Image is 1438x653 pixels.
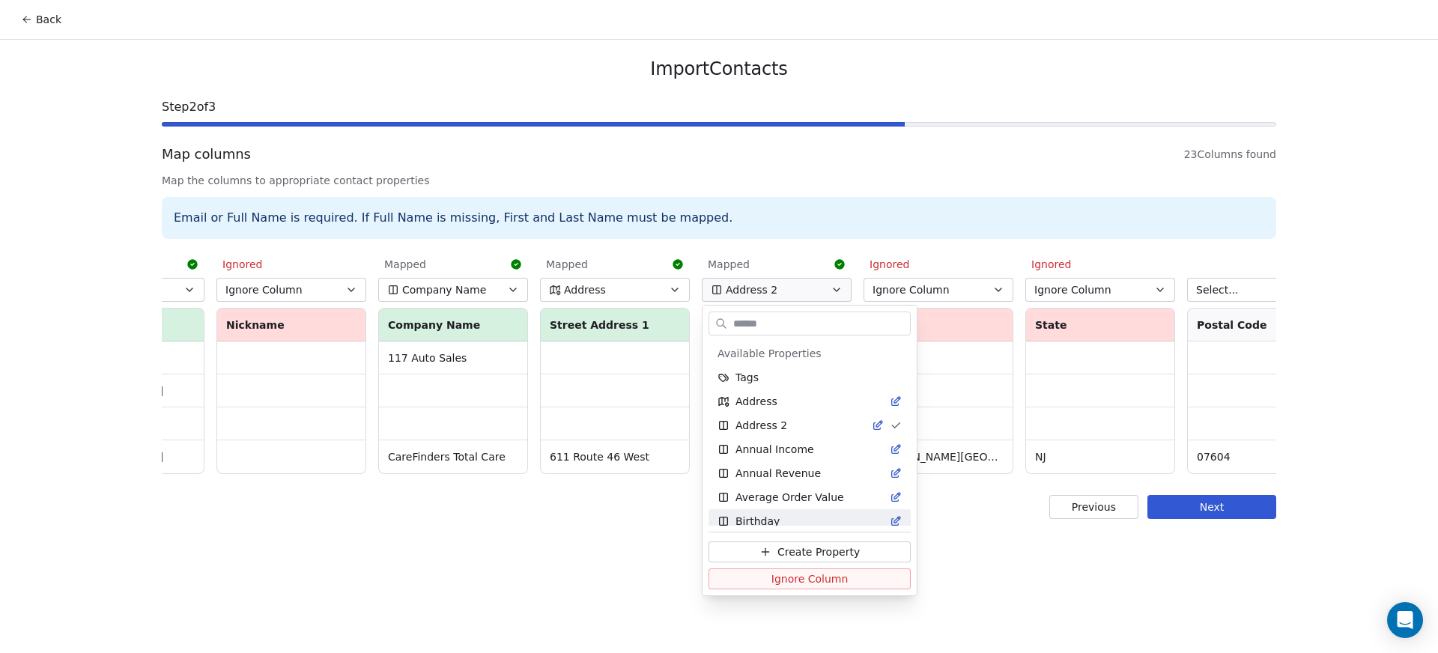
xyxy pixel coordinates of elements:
[709,568,911,589] button: Ignore Column
[777,544,860,559] span: Create Property
[735,442,814,457] span: Annual Income
[735,466,821,481] span: Annual Revenue
[718,346,822,361] span: Available Properties
[709,541,911,562] button: Create Property
[735,418,787,433] span: Address 2
[735,394,777,409] span: Address
[735,514,780,529] span: Birthday
[735,490,844,505] span: Average Order Value
[771,571,849,586] span: Ignore Column
[735,370,759,385] span: Tags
